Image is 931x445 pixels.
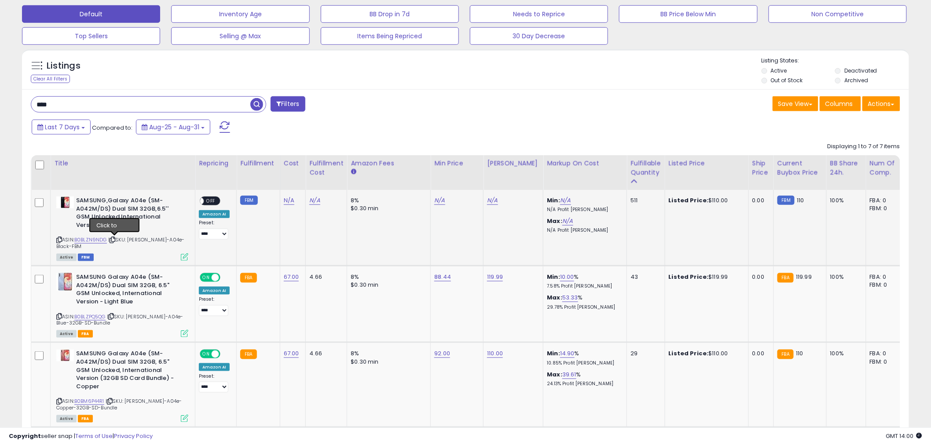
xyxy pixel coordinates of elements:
span: ON [201,350,212,358]
button: Columns [820,96,861,111]
div: 43 [630,273,658,281]
span: 110 [797,196,804,204]
img: 51+Zm9eu3KL._SL40_.jpg [56,273,74,291]
div: % [547,273,620,289]
div: % [547,350,620,366]
a: N/A [487,196,498,205]
div: 8% [351,350,424,357]
a: 10.00 [560,273,574,281]
a: 53.33 [562,293,578,302]
div: seller snap | | [9,432,153,441]
a: 119.99 [487,273,503,281]
span: 119.99 [796,273,812,281]
label: Out of Stock [771,77,803,84]
b: SAMSUNG Galaxy A04e (SM-A042M/DS) Dual SIM 32GB, 6.5" GSM Unlocked, International Version - Light... [76,273,183,308]
b: Min: [547,273,560,281]
div: Fulfillment [240,159,276,168]
div: 29 [630,350,658,357]
div: Preset: [199,220,230,240]
div: Title [54,159,191,168]
div: FBM: 0 [870,358,899,366]
small: FBA [240,350,257,359]
span: All listings currently available for purchase on Amazon [56,254,77,261]
small: FBM [240,196,257,205]
button: Aug-25 - Aug-31 [136,120,210,135]
a: N/A [562,217,573,226]
span: Aug-25 - Aug-31 [149,123,199,131]
label: Archived [844,77,868,84]
button: Save View [773,96,818,111]
div: Num of Comp. [870,159,902,177]
div: 8% [351,197,424,204]
button: Default [22,5,160,23]
a: N/A [309,196,320,205]
a: 92.00 [434,349,450,358]
div: Listed Price [669,159,745,168]
button: Needs to Reprice [470,5,608,23]
b: Max: [547,293,562,302]
div: FBA: 0 [870,350,899,357]
small: FBM [777,196,795,205]
small: FBA [240,273,257,283]
button: Top Sellers [22,27,160,45]
div: 4.66 [309,350,340,357]
button: BB Price Below Min [619,5,757,23]
div: % [547,294,620,310]
div: Amazon AI [199,210,230,218]
div: Min Price [434,159,480,168]
button: Filters [271,96,305,112]
div: Amazon AI [199,287,230,295]
span: ON [201,274,212,281]
div: 0.00 [752,350,767,357]
a: B0BLZN9NDG [74,236,107,244]
span: All listings currently available for purchase on Amazon [56,415,77,423]
b: SAMSUNG,Galaxy A04e (SM-A042M/DS) Dual SIM 32GB,6.5'' GSM Unlocked,International Version-Black [76,197,183,231]
span: | SKU: [PERSON_NAME]-A04e-Copper-32GB-SD-Bundle [56,398,182,411]
div: Amazon Fees [351,159,427,168]
div: Displaying 1 to 7 of 7 items [828,142,900,151]
div: 8% [351,273,424,281]
h5: Listings [47,60,81,72]
p: 24.13% Profit [PERSON_NAME] [547,381,620,387]
div: BB Share 24h. [830,159,862,177]
label: Active [771,67,787,74]
div: Repricing [199,159,233,168]
a: 14.90 [560,349,575,358]
b: Listed Price: [669,196,709,204]
p: Listing States: [762,57,909,65]
span: OFF [219,274,233,281]
button: Last 7 Days [32,120,91,135]
span: Last 7 Days [45,123,80,131]
p: N/A Profit [PERSON_NAME] [547,227,620,233]
a: N/A [284,196,294,205]
div: Preset: [199,373,230,393]
div: 100% [830,350,859,357]
a: Terms of Use [75,432,113,440]
div: Clear All Filters [31,75,70,83]
a: N/A [434,196,445,205]
span: | SKU: [PERSON_NAME]-A04e-Black-FBM [56,236,184,249]
button: Items Being Repriced [321,27,459,45]
small: FBA [777,350,794,359]
div: $0.30 min [351,358,424,366]
div: [PERSON_NAME] [487,159,539,168]
b: Max: [547,370,562,379]
div: Current Buybox Price [777,159,823,177]
div: Amazon AI [199,363,230,371]
div: FBM: 0 [870,204,899,212]
div: FBM: 0 [870,281,899,289]
span: FBA [78,415,93,423]
a: B0BLZPQ5QG [74,313,106,321]
button: Selling @ Max [171,27,309,45]
a: 110.00 [487,349,503,358]
small: FBA [777,273,794,283]
div: Fulfillable Quantity [630,159,661,177]
b: Listed Price: [669,273,709,281]
p: 10.85% Profit [PERSON_NAME] [547,360,620,366]
img: 41d61xwhgQL._SL40_.jpg [56,197,74,208]
span: Columns [825,99,853,108]
a: 67.00 [284,273,299,281]
a: 39.61 [562,370,576,379]
b: Min: [547,349,560,357]
button: Inventory Age [171,5,309,23]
